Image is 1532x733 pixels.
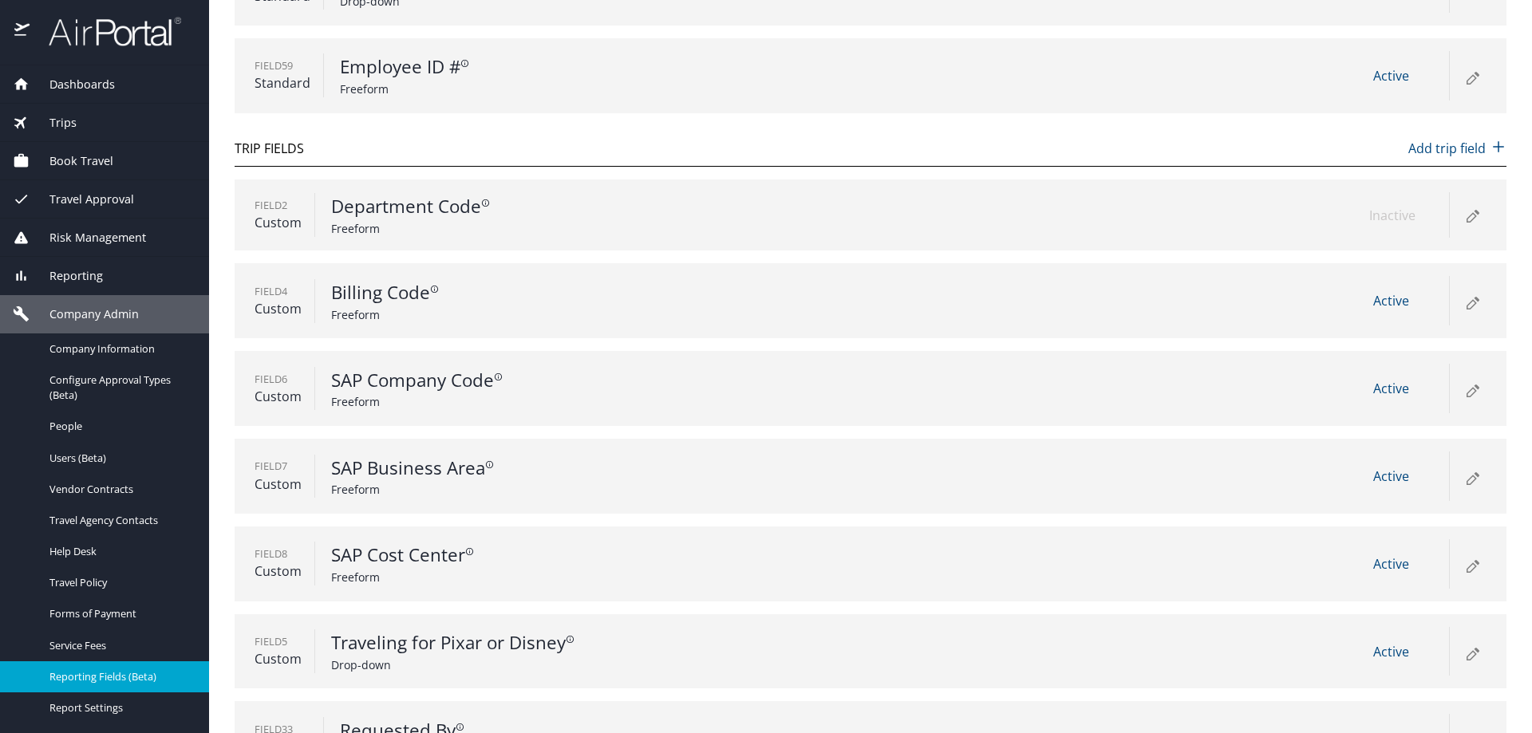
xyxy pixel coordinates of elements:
span: Users (Beta) [49,451,190,466]
p: Employee ID # [340,53,646,81]
svg: Must use full name FIRST LAST [456,723,464,731]
p: Field 7 [255,459,302,474]
p: Custom [255,387,302,406]
p: Billing Code [331,279,638,306]
svg: Department that is paying for the trip. Required for Pixar ONLY. If U5 is PIXAR info is required.... [481,199,490,207]
span: Active [1373,643,1409,660]
span: Active [1373,67,1409,85]
img: icon-airportal.png [14,16,31,47]
span: Company Information [49,341,190,357]
span: Active [1373,292,1409,309]
p: Custom [255,299,302,318]
svg: Department that is paying for the trip. Required for Pixar ONLY. [430,285,439,294]
span: Trips [30,114,77,132]
span: Active [1373,467,1409,485]
span: Book Travel [30,152,113,170]
p: Field 6 [255,372,302,387]
span: Reporting Fields (Beta) [49,669,190,684]
p: SAP Cost Center [331,542,638,569]
img: airportal-logo.png [31,16,181,47]
p: Freeform [331,220,638,237]
span: Travel Policy [49,575,190,590]
p: Freeform [331,569,638,585]
p: Field 2 [255,198,302,213]
span: Report Settings [49,700,190,715]
span: Help Desk [49,544,190,559]
span: Active [1373,380,1409,397]
svg: If traveling for Disney SAP Business Area is required, otherwise leave blank [485,460,494,469]
span: Reporting [30,267,103,285]
p: Custom [255,213,302,232]
span: Travel Approval [30,191,134,208]
p: Field 8 [255,546,302,562]
p: Department Code [331,193,638,220]
svg: If traveling for Disney SAP Cost Center is required, otherwise leave blank [465,547,474,556]
span: Travel Agency Contacts [49,513,190,528]
p: Field 59 [255,58,310,73]
span: People [49,419,190,434]
p: Custom [255,562,302,581]
p: Drop-down [331,656,638,673]
span: Vendor Contracts [49,482,190,497]
p: Freeform [331,393,638,410]
p: Freeform [331,481,638,498]
p: Custom [255,475,302,494]
span: Company Admin [30,305,139,323]
p: Custom [255,649,302,668]
p: Trip Fields [235,139,304,158]
span: Active [1373,555,1409,573]
svg: If traveling for Disney SAP Company Code is required, otherwise leave blank [494,372,503,381]
p: Inactive [1369,206,1449,225]
svg: for guests enter GUEST [460,59,469,68]
p: Freeform [331,306,638,323]
p: Freeform [340,81,646,97]
img: add icon [1491,139,1506,155]
p: Standard [255,73,310,93]
p: Add trip field [1408,139,1506,158]
p: SAP Company Code [331,367,638,394]
p: SAP Business Area [331,455,638,482]
span: Dashboards [30,76,115,93]
p: Field 5 [255,634,302,649]
svg: Required. Must select Pixar or Disney [566,635,574,644]
p: Traveling for Pixar or Disney [331,629,638,656]
span: Service Fees [49,638,190,653]
span: Forms of Payment [49,606,190,621]
p: Field 4 [255,284,302,299]
span: Risk Management [30,229,146,246]
span: Configure Approval Types (Beta) [49,372,190,403]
